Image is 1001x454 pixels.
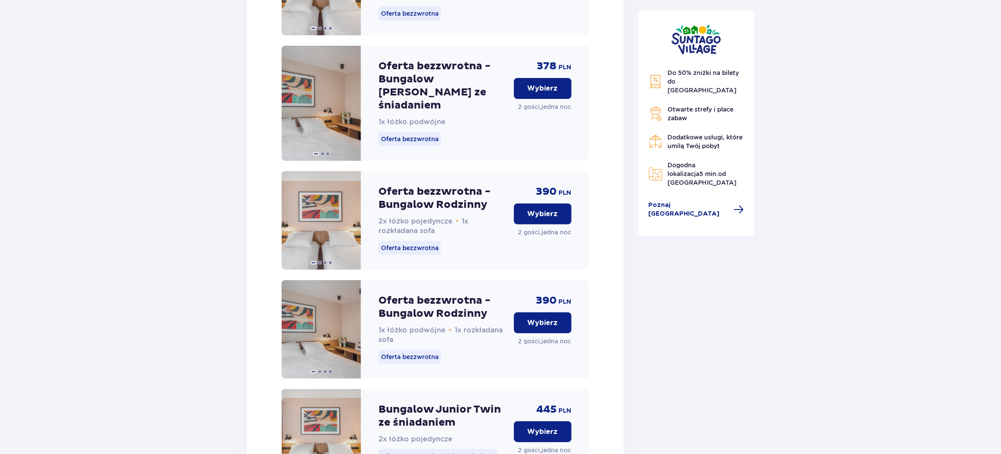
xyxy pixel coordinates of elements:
span: 5 min. [700,170,718,177]
span: 1x łóżko podwójne [378,326,446,334]
p: 378 [537,60,557,73]
button: Wybierz [514,78,572,99]
img: Oferta bezzwrotna - Bungalow Junior King ze śniadaniem [282,46,361,161]
p: Bungalow Junior Twin ze śniadaniem [378,403,507,429]
span: 1x łóżko podwójne [378,118,446,126]
span: Do 50% zniżki na bilety do [GEOGRAPHIC_DATA] [668,69,739,94]
p: Oferta bezzwrotna - Bungalow Rodzinny [378,294,507,320]
span: Dogodna lokalizacja od [GEOGRAPHIC_DATA] [668,162,737,186]
img: Oferta bezzwrotna - Bungalow Rodzinny [282,171,361,270]
p: Oferta bezzwrotna [378,241,441,255]
button: Wybierz [514,312,572,333]
span: • [449,326,452,335]
p: Oferta bezzwrotna [378,132,441,146]
img: Suntago Village [671,24,721,54]
p: 445 [537,403,557,416]
span: 2x łóżko pojedyncze [378,435,453,443]
span: Poznaj [GEOGRAPHIC_DATA] [649,201,729,218]
button: Wybierz [514,421,572,442]
p: 390 [536,294,557,307]
p: PLN [559,189,572,197]
p: Wybierz [528,318,558,328]
span: 2x łóżko pojedyncze [378,217,453,225]
p: 2 gości , jedna noc [518,102,572,111]
span: Otwarte strefy i place zabaw [668,106,734,122]
a: Poznaj [GEOGRAPHIC_DATA] [649,201,745,218]
p: Oferta bezzwrotna - Bungalow [PERSON_NAME] ze śniadaniem [378,60,507,112]
img: Map Icon [649,167,663,181]
img: Oferta bezzwrotna - Bungalow Rodzinny [282,280,361,379]
p: PLN [559,407,572,415]
p: 2 gości , jedna noc [518,228,572,237]
p: Wybierz [528,427,558,437]
p: Wybierz [528,84,558,93]
p: 390 [536,185,557,198]
img: Discount Icon [649,75,663,89]
p: 2 gości , jedna noc [518,337,572,346]
span: Dodatkowe usługi, które umilą Twój pobyt [668,134,743,149]
p: PLN [559,298,572,306]
p: Oferta bezzwrotna - Bungalow Rodzinny [378,185,507,211]
img: Grill Icon [649,107,663,121]
button: Wybierz [514,203,572,224]
p: PLN [559,63,572,72]
span: • [456,217,459,226]
p: Oferta bezzwrotna [378,350,441,364]
p: Wybierz [528,209,558,219]
p: Oferta bezzwrotna [378,7,441,20]
img: Restaurant Icon [649,135,663,149]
